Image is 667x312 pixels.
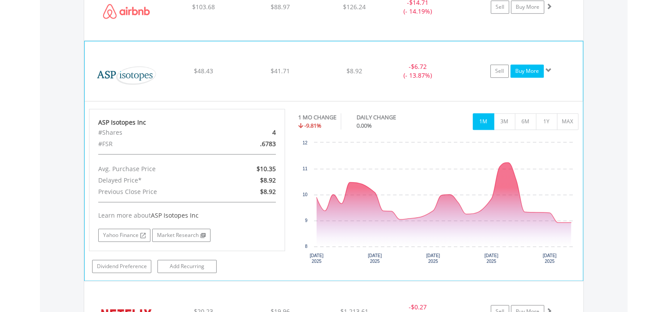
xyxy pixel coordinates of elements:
[303,166,308,171] text: 11
[152,229,210,242] a: Market Research
[219,127,282,138] div: 4
[491,0,509,14] a: Sell
[89,52,164,99] img: EQU.US.ASPI.png
[515,113,536,130] button: 6M
[310,253,324,264] text: [DATE] 2025
[257,165,276,173] span: $10.35
[485,253,499,264] text: [DATE] 2025
[411,62,427,71] span: $6.72
[219,138,282,150] div: .6783
[98,229,150,242] a: Yahoo Finance
[411,303,427,311] span: $0.27
[346,67,362,75] span: $8.92
[473,113,494,130] button: 1M
[194,67,213,75] span: $48.43
[357,122,372,129] span: 0.00%
[260,187,276,196] span: $8.92
[92,186,219,197] div: Previous Close Price
[536,113,557,130] button: 1Y
[98,211,276,220] div: Learn more about
[303,192,308,197] text: 10
[271,3,290,11] span: $88.97
[92,163,219,175] div: Avg. Purchase Price
[357,113,427,122] div: DAILY CHANGE
[490,65,509,78] a: Sell
[92,138,219,150] div: #FSR
[510,65,544,78] a: Buy More
[542,253,556,264] text: [DATE] 2025
[98,118,276,127] div: ASP Isotopes Inc
[271,67,290,75] span: $41.71
[157,260,217,273] a: Add Recurring
[557,113,578,130] button: MAX
[260,176,276,184] span: $8.92
[426,253,440,264] text: [DATE] 2025
[298,113,336,122] div: 1 MO CHANGE
[92,260,151,273] a: Dividend Preference
[92,175,219,186] div: Delayed Price*
[305,218,307,223] text: 9
[192,3,214,11] span: $103.68
[385,62,450,80] div: - (- 13.87%)
[303,140,308,145] text: 12
[298,138,578,270] svg: Interactive chart
[151,211,199,219] span: ASP Isotopes Inc
[298,138,578,270] div: Chart. Highcharts interactive chart.
[92,127,219,138] div: #Shares
[304,122,321,129] span: -9.81%
[305,244,307,249] text: 8
[368,253,382,264] text: [DATE] 2025
[511,0,544,14] a: Buy More
[494,113,515,130] button: 3M
[343,3,366,11] span: $126.24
